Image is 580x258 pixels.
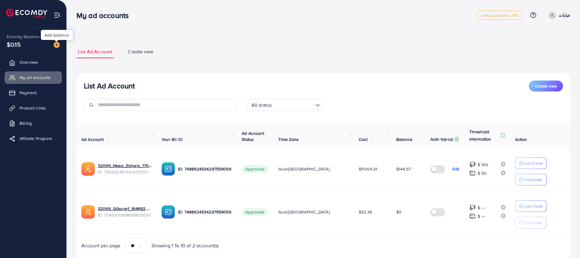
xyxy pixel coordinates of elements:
img: logo [6,9,47,18]
div: <span class='underline'>32099_Masa_Esharp_1709657950630</span></br>7342924873414721537 [98,163,152,175]
span: ID: 7342924873414721537 [98,169,152,175]
button: Withdraw [515,174,546,185]
img: top-up amount [469,170,476,176]
a: Payment [5,87,62,99]
span: $0.15 [7,40,21,49]
span: $0 [396,209,401,215]
p: $ 100 [478,161,489,168]
a: 32099_Masa_Esharp_1709657950630 [98,163,152,169]
span: Billing [20,120,32,126]
img: ic-ads-acc.e4c84228.svg [81,162,95,176]
span: Cost [359,136,368,142]
span: Showing 1 To 10 of 2 account(s) [151,242,219,249]
span: Ecomdy Balance [7,34,40,40]
span: Product Links [20,105,46,111]
p: $ --- [478,204,485,211]
span: $32.36 [359,209,372,215]
p: Withdraw [524,219,542,226]
span: My ad accounts [20,74,51,81]
a: metap_pakistan_001 [476,11,524,20]
span: Approved [242,208,268,216]
a: Affiliate Program [5,132,62,145]
p: Edit [452,165,460,173]
img: ic-ba-acc.ded83a64.svg [162,205,175,219]
p: Add Fund [524,202,543,210]
img: top-up amount [469,161,476,168]
p: ID: 7488924534297559056 [178,165,232,173]
a: Product Links [5,102,62,114]
span: metap_pakistan_001 [481,13,518,17]
span: Ad Account [81,136,104,142]
button: Create new [529,81,563,91]
span: All status [250,101,273,109]
img: top-up amount [469,213,476,219]
p: Withdraw [524,176,542,183]
span: ID: 7245300818658820097 [98,212,152,218]
h3: List Ad Account [84,81,135,90]
span: $11004.31 [359,166,377,172]
span: Payment [20,90,37,96]
a: 32099_GGscarf_1686928063999 [98,206,152,212]
span: Your BC ID [162,136,183,142]
div: <span class='underline'>32099_GGscarf_1686928063999</span></br>7245300818658820097 [98,206,152,218]
span: List Ad Account [78,48,112,55]
iframe: Chat [554,231,575,253]
span: Asia/[GEOGRAPHIC_DATA] [278,166,330,172]
span: Affiliate Program [20,135,52,142]
a: Billing [5,117,62,129]
input: Search for option [273,99,313,109]
span: Create new [128,48,153,55]
img: menu [54,12,61,19]
div: Search for option [247,99,323,111]
button: Add Fund [515,200,546,212]
a: Overview [5,56,62,68]
span: Time Zone [278,136,299,142]
p: ID: 7488924534297559056 [178,208,232,216]
img: image [54,42,60,48]
p: $ --- [478,213,485,220]
span: Action [515,136,527,142]
a: My ad accounts [5,71,62,84]
p: عبايات [559,12,570,19]
p: $ 50 [478,170,487,177]
p: Auto top-up [430,135,453,143]
img: top-up amount [469,204,476,211]
button: Withdraw [515,217,546,228]
span: Overview [20,59,38,65]
span: Balance [396,136,412,142]
img: ic-ads-acc.e4c84228.svg [81,205,95,219]
span: Create new [535,83,557,89]
p: Threshold information [469,128,499,143]
a: عبايات [546,11,570,19]
div: Add balance [41,30,73,40]
p: Add Fund [524,159,543,167]
span: Account per page [81,242,121,249]
span: Ad Account Status [242,130,264,142]
button: Add Fund [515,157,546,169]
span: $144.57 [396,166,411,172]
h3: My ad accounts [77,11,133,20]
span: Asia/[GEOGRAPHIC_DATA] [278,209,330,215]
span: Approved [242,165,268,173]
img: ic-ba-acc.ded83a64.svg [162,162,175,176]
